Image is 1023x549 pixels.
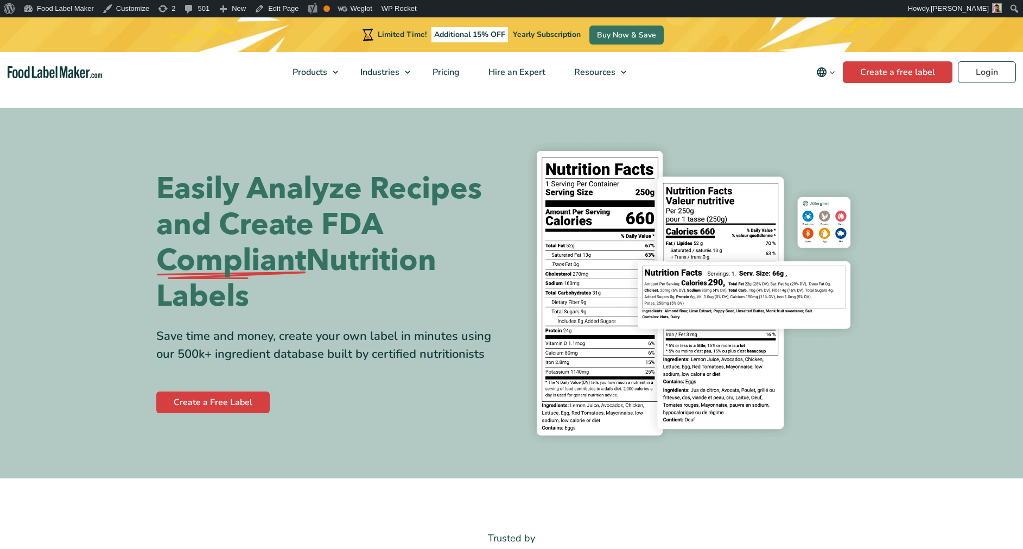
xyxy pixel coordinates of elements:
[156,327,504,363] div: Save time and money, create your own label in minutes using our 500k+ ingredient database built b...
[278,52,344,92] a: Products
[958,61,1016,83] a: Login
[485,66,547,78] span: Hire an Expert
[429,66,461,78] span: Pricing
[931,4,989,12] span: [PERSON_NAME]
[474,52,557,92] a: Hire an Expert
[418,52,472,92] a: Pricing
[378,29,427,40] span: Limited Time!
[323,5,330,12] div: OK
[156,171,504,314] h1: Easily Analyze Recipes and Create FDA Nutrition Labels
[571,66,617,78] span: Resources
[809,61,843,83] button: Change language
[156,243,306,279] span: Compliant
[156,531,867,546] p: Trusted by
[589,26,664,45] a: Buy Now & Save
[560,52,632,92] a: Resources
[346,52,416,92] a: Industries
[357,66,401,78] span: Industries
[8,66,103,79] a: Food Label Maker homepage
[843,61,952,83] a: Create a free label
[289,66,328,78] span: Products
[156,392,270,413] a: Create a Free Label
[513,29,581,40] span: Yearly Subscription
[431,27,508,42] span: Additional 15% OFF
